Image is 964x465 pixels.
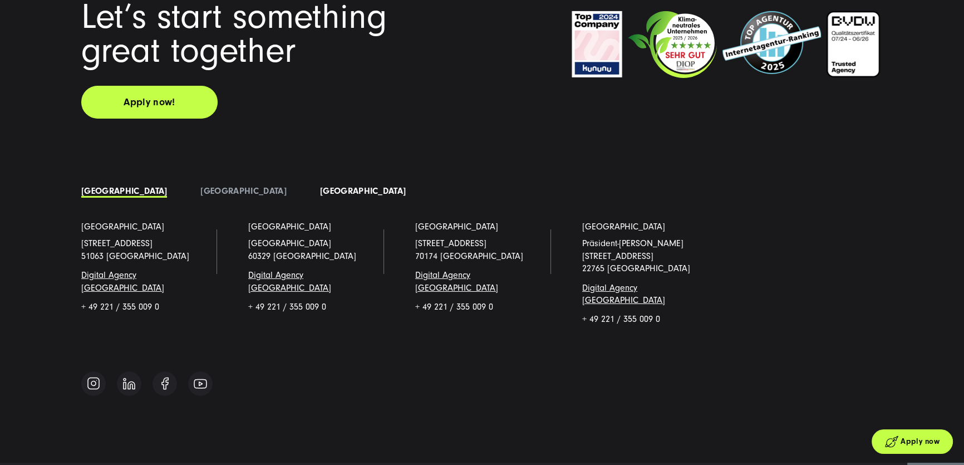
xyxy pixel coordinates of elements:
[123,378,135,390] img: Follow us on Linkedin
[722,11,821,74] img: SUNZINET Top Internetagentur und Full Service Digitalagentur
[161,377,169,390] img: Follow us on Facebook
[415,238,486,248] a: [STREET_ADDRESS]
[81,301,215,313] p: + 49 221 / 355 009 0
[827,11,880,77] img: BVDW-Zertifizierung-Weiß
[572,11,622,77] img: kununu_TopCompany-Siegel_2024
[81,237,215,262] p: [STREET_ADDRESS] 51063 [GEOGRAPHIC_DATA]
[87,376,100,390] img: Follow us on Instagram
[81,86,218,119] a: Apply now!
[81,186,167,196] a: [GEOGRAPHIC_DATA]
[248,301,382,313] p: + 49 221 / 355 009 0
[872,429,953,454] a: Apply now
[320,186,406,196] a: [GEOGRAPHIC_DATA]
[628,11,717,78] img: Klimaneutrales Unternehmen SUNZINET GmbH.svg
[248,237,382,262] p: [GEOGRAPHIC_DATA] 60329 [GEOGRAPHIC_DATA]
[582,313,716,325] p: + 49 221 / 355 009 0
[248,221,331,233] a: [GEOGRAPHIC_DATA]
[200,186,286,196] a: [GEOGRAPHIC_DATA]
[415,221,498,233] a: [GEOGRAPHIC_DATA]
[81,270,164,292] a: Digital Agency [GEOGRAPHIC_DATA]
[194,379,207,389] img: Follow us on Youtube
[415,301,549,313] p: + 49 221 / 355 009 0
[415,251,523,261] a: 70174 [GEOGRAPHIC_DATA]
[415,270,498,292] a: Digital Agency [GEOGRAPHIC_DATA]
[582,283,665,305] a: Digital Agency [GEOGRAPHIC_DATA]
[582,238,690,273] span: Präsident-[PERSON_NAME][STREET_ADDRESS] 22765 [GEOGRAPHIC_DATA]
[582,221,665,233] a: [GEOGRAPHIC_DATA]
[81,221,164,233] a: [GEOGRAPHIC_DATA]
[248,270,331,292] a: Digital Agency [GEOGRAPHIC_DATA]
